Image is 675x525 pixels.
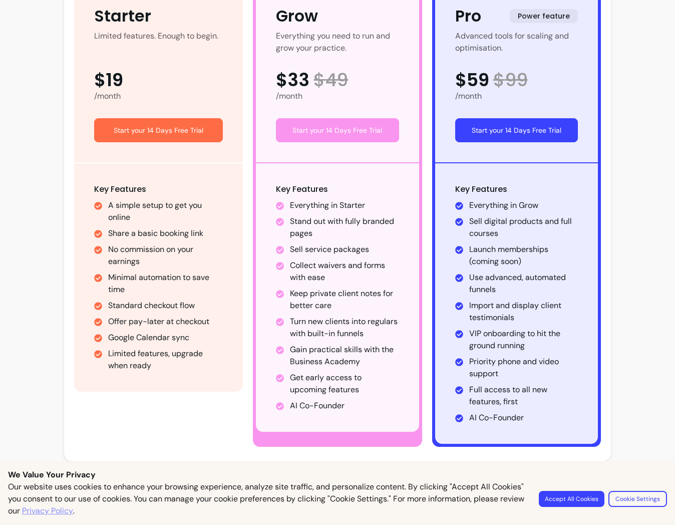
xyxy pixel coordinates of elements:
[290,344,399,368] li: Gain practical skills with the Business Academy
[455,90,578,102] div: /month
[469,300,578,324] li: Import and display client testimonials
[276,118,399,142] button: Start your 14 Days Free Trial
[455,4,481,28] div: Pro
[290,288,399,312] li: Keep private client notes for better care
[108,300,223,312] li: Standard checkout flow
[290,316,399,340] li: Turn new clients into regulars with built-in funnels
[469,272,578,296] li: Use advanced, automated funnels
[469,412,578,424] li: AI Co-Founder
[469,384,578,408] li: Full access to all new features, first
[290,400,399,412] li: AI Co-Founder
[108,243,223,268] li: No commission on your earnings
[313,70,348,90] span: $ 49
[455,118,578,142] button: Start your 14 Days Free Trial
[276,90,399,102] div: /month
[469,243,578,268] li: Launch memberships (coming soon)
[290,199,399,211] li: Everything in Starter
[290,243,399,255] li: Sell service packages
[469,328,578,352] li: VIP onboarding to hit the ground running
[8,469,667,481] p: We Value Your Privacy
[108,316,223,328] li: Offer pay-later at checkout
[608,491,667,507] button: Cookie Settings
[108,199,223,223] li: A simple setup to get you online
[469,199,578,211] li: Everything in Grow
[108,348,223,372] li: Limited features, upgrade when ready
[510,9,578,23] span: Power feature
[22,505,73,517] a: Privacy Policy
[94,118,223,142] button: Start your 14 Days Free Trial
[455,30,578,54] div: Advanced tools for scaling and optimisation.
[94,30,218,54] div: Limited features. Enough to begin.
[276,183,328,195] span: Key Features
[276,30,399,54] div: Everything you need to run and grow your practice.
[469,356,578,380] li: Priority phone and video support
[493,70,528,90] span: $ 99
[8,481,527,517] p: Our website uses cookies to enhance your browsing experience, analyze site traffic, and personali...
[455,70,489,90] span: $59
[108,227,223,239] li: Share a basic booking link
[290,215,399,239] li: Stand out with fully branded pages
[469,215,578,239] li: Sell digital products and full courses
[94,70,123,90] span: $19
[276,4,318,28] div: Grow
[108,272,223,296] li: Minimal automation to save time
[290,259,399,284] li: Collect waivers and forms with ease
[108,332,223,344] li: Google Calendar sync
[94,183,146,195] span: Key Features
[539,491,604,507] button: Accept All Cookies
[276,70,309,90] span: $33
[455,183,507,195] span: Key Features
[290,372,399,396] li: Get early access to upcoming features
[94,4,151,28] div: Starter
[94,90,223,102] div: /month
